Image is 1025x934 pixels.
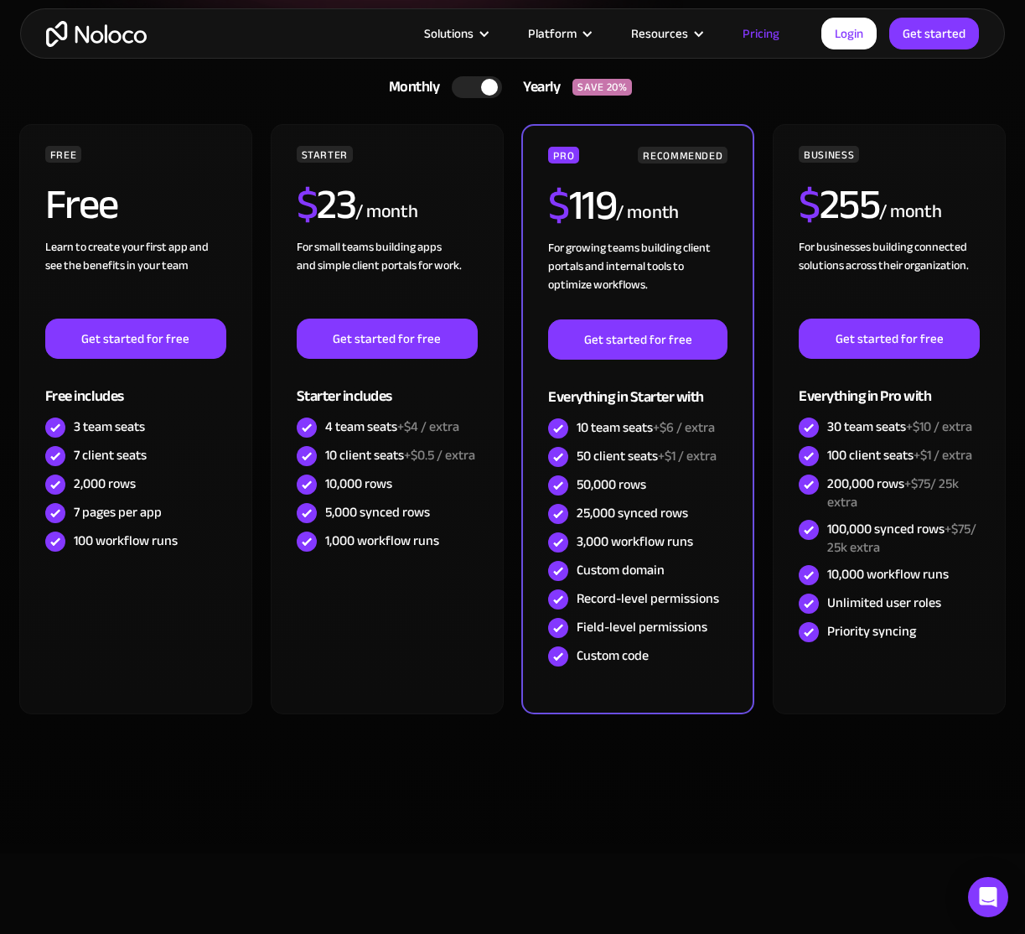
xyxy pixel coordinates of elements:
[827,418,972,436] div: 30 team seats
[548,184,616,226] h2: 119
[397,414,459,439] span: +$4 / extra
[45,319,226,359] a: Get started for free
[74,503,162,521] div: 7 pages per app
[799,146,859,163] div: BUSINESS
[46,21,147,47] a: home
[799,319,980,359] a: Get started for free
[827,622,916,641] div: Priority syncing
[325,503,430,521] div: 5,000 synced rows
[968,877,1008,917] div: Open Intercom Messenger
[325,532,439,550] div: 1,000 workflow runs
[325,418,459,436] div: 4 team seats
[879,199,942,226] div: / month
[507,23,610,44] div: Platform
[297,359,478,413] div: Starter includes
[325,475,392,493] div: 10,000 rows
[827,475,980,511] div: 200,000 rows
[45,359,226,413] div: Free includes
[548,360,727,414] div: Everything in Starter with
[638,147,727,163] div: RECOMMENDED
[906,414,972,439] span: +$10 / extra
[821,18,877,49] a: Login
[572,79,632,96] div: SAVE 20%
[799,165,820,244] span: $
[577,532,693,551] div: 3,000 workflow runs
[799,359,980,413] div: Everything in Pro with
[827,446,972,464] div: 100 client seats
[610,23,722,44] div: Resources
[577,618,707,636] div: Field-level permissions
[325,446,475,464] div: 10 client seats
[297,238,478,319] div: For small teams building apps and simple client portals for work. ‍
[424,23,474,44] div: Solutions
[74,446,147,464] div: 7 client seats
[45,184,118,226] h2: Free
[368,75,453,100] div: Monthly
[577,447,717,465] div: 50 client seats
[45,146,82,163] div: FREE
[74,475,136,493] div: 2,000 rows
[577,646,649,665] div: Custom code
[658,444,717,469] span: +$1 / extra
[74,532,178,550] div: 100 workflow runs
[827,594,941,612] div: Unlimited user roles
[827,565,949,584] div: 10,000 workflow runs
[548,147,579,163] div: PRO
[799,184,879,226] h2: 255
[297,319,478,359] a: Get started for free
[548,239,727,319] div: For growing teams building client portals and internal tools to optimize workflows.
[577,418,715,437] div: 10 team seats
[528,23,577,44] div: Platform
[914,443,972,468] span: +$1 / extra
[355,199,418,226] div: / month
[577,504,688,522] div: 25,000 synced rows
[577,589,719,608] div: Record-level permissions
[297,184,356,226] h2: 23
[889,18,979,49] a: Get started
[827,520,980,557] div: 100,000 synced rows
[548,319,727,360] a: Get started for free
[45,238,226,319] div: Learn to create your first app and see the benefits in your team ‍
[404,443,475,468] span: +$0.5 / extra
[297,165,318,244] span: $
[577,561,665,579] div: Custom domain
[799,238,980,319] div: For businesses building connected solutions across their organization. ‍
[502,75,572,100] div: Yearly
[577,475,646,494] div: 50,000 rows
[653,415,715,440] span: +$6 / extra
[722,23,800,44] a: Pricing
[827,471,959,515] span: +$75/ 25k extra
[631,23,688,44] div: Resources
[74,418,145,436] div: 3 team seats
[827,516,976,560] span: +$75/ 25k extra
[403,23,507,44] div: Solutions
[548,166,569,245] span: $
[616,200,679,226] div: / month
[297,146,353,163] div: STARTER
